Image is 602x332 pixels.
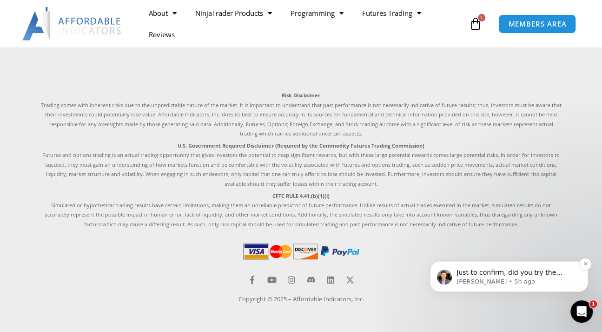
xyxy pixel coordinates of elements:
[478,14,485,21] span: 1
[40,75,160,83] p: Message from David, sent 5h ago
[14,58,172,89] div: message notification from David, 5h ago. Just to confirm, did you try the manual import instructi...
[178,142,424,149] strong: U.S. Government Required Disclaimer (Required by the Commodity Futures Trading Commission)
[498,14,576,34] a: MEMBERS AREA
[508,20,566,27] span: MEMBERS AREA
[352,2,430,24] a: Futures Trading
[139,24,184,45] a: Reviews
[281,2,352,24] a: Programming
[139,2,466,45] nav: Menu
[41,191,562,230] p: Simulated or hypothetical trading results have certain limitations, making them an unreliable pre...
[282,92,320,99] strong: Risk Disclaimer
[41,91,562,138] p: Trading comes with inherent risks due to the unpredictable nature of the market. It is important ...
[163,55,175,67] button: Dismiss notification
[22,7,122,41] img: LogoAI | Affordable Indicators – NinjaTrader
[416,203,602,307] iframe: Intercom notifications message
[455,10,496,37] a: 1
[238,295,364,303] a: Copyright © 2025 – Affordable Indicators, Inc.
[41,16,562,81] iframe: Customer reviews powered by Trustpilot
[570,300,593,323] iframe: Intercom live chat
[589,300,597,308] span: 1
[41,141,562,189] p: Futures and options trading is an actual trading opportunity that gives investors the potential t...
[272,192,330,199] strong: CFTC RULE 4.41.(b)(1)(i)
[40,65,160,75] p: Just to confirm, did you try the manual import instructions above?
[241,241,361,262] img: PaymentIcons | Affordable Indicators – NinjaTrader
[139,2,185,24] a: About
[185,2,281,24] a: NinjaTrader Products
[21,67,36,81] img: Profile image for David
